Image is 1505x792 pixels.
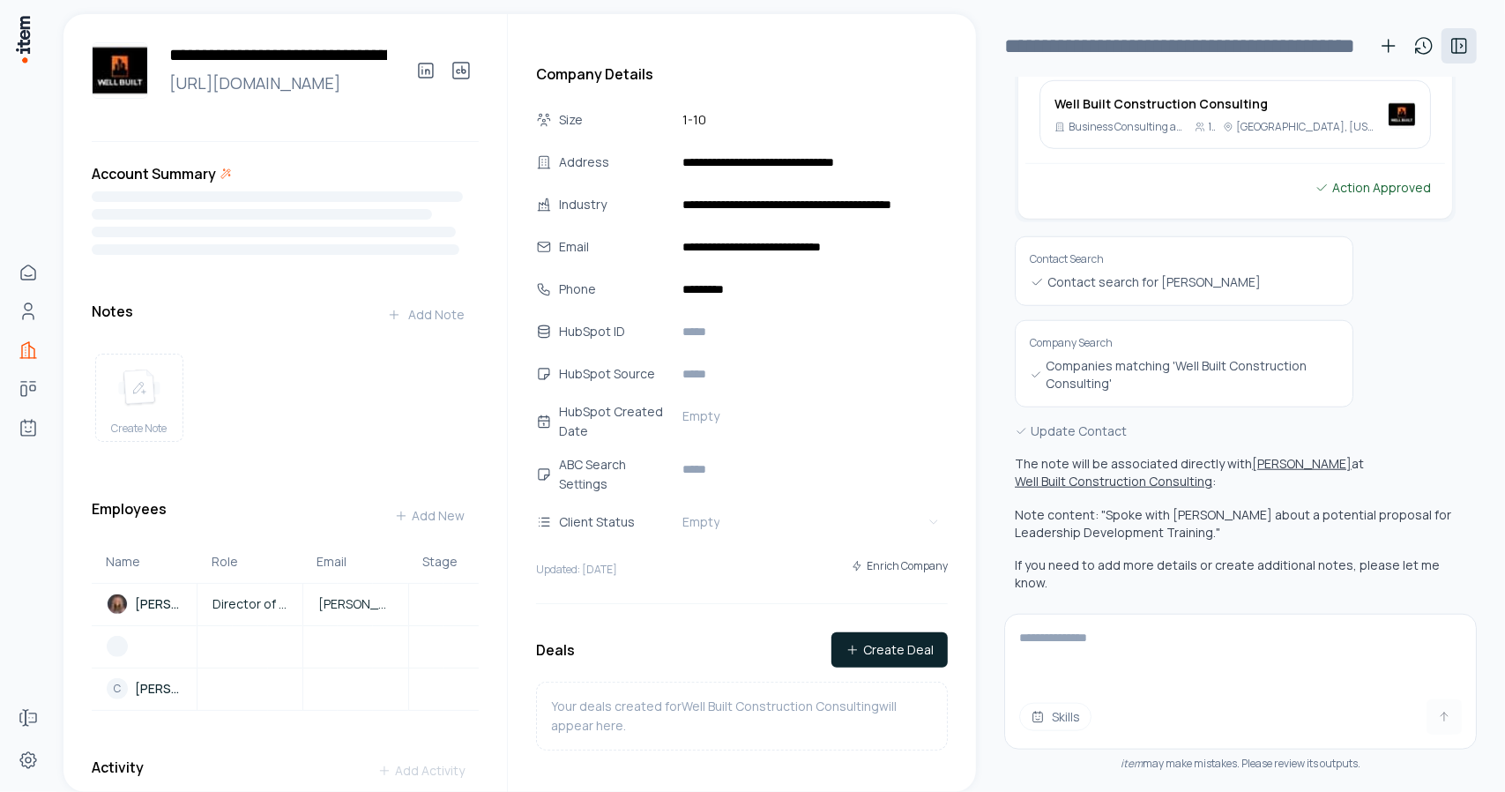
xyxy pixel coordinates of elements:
p: [GEOGRAPHIC_DATA], [US_STATE], [GEOGRAPHIC_DATA] [1237,120,1381,134]
p: If you need to add more details or create additional notes, please let me know. [1015,557,1456,592]
h3: Employees [92,498,167,534]
h3: Account Summary [92,163,216,184]
p: 1-10 [1209,120,1216,134]
div: ABC Search Settings [559,455,672,494]
div: Action Approved [1315,178,1431,198]
a: Erin Miller[PERSON_NAME] [93,594,196,615]
div: HubSpot Source [559,364,672,384]
div: Name [106,553,183,571]
div: Client Status [559,512,672,532]
div: may make mistakes. Please review its outputs. [1004,757,1477,771]
button: Add Note [373,297,479,332]
span: Skills [1052,708,1080,726]
div: Update Contact [1015,422,1456,441]
button: View history [1406,28,1442,64]
a: C[PERSON_NAME] [93,678,196,699]
button: Add New [380,498,479,534]
div: Email [317,553,394,571]
div: Role [212,553,289,571]
img: Item Brain Logo [14,14,32,64]
a: Director of Operations [198,595,302,613]
h3: Deals [536,639,575,661]
p: Business Consulting and Services (Construction) [1069,120,1188,134]
div: Address [559,153,672,172]
a: Deals [11,371,46,407]
button: create noteCreate Note [95,354,183,442]
div: Email [559,237,672,257]
span: Create Note [112,422,168,436]
a: Companies [11,332,46,368]
i: item [1121,756,1143,771]
button: Enrich Company [851,550,948,582]
div: HubSpot Created Date [559,402,672,441]
div: Stage [422,553,465,571]
h6: Company Search [1030,335,1326,350]
img: Erin Miller [107,594,128,615]
button: Create Deal [831,632,948,668]
a: [URL][DOMAIN_NAME] [162,71,394,95]
span: Companies matching 'Well Built Construction Consulting' [1046,357,1327,392]
img: Well Built Construction Consulting [1388,101,1416,129]
a: People [11,294,46,329]
a: Settings [11,743,46,778]
p: The note will be associated directly with at : [1015,455,1364,489]
button: Toggle sidebar [1442,28,1477,64]
h3: Company Details [536,64,948,85]
p: [PERSON_NAME] [135,595,182,613]
button: Well Built Construction Consulting [1015,473,1212,490]
p: Updated: [DATE] [536,563,617,577]
a: Forms [11,700,46,736]
img: create note [118,369,160,407]
span: [PERSON_NAME][EMAIL_ADDRESS][DOMAIN_NAME] [318,595,393,613]
h3: Notes [92,301,133,322]
span: Director of Operations [212,595,287,613]
h3: Well Built Construction Consulting [1054,95,1381,113]
button: [PERSON_NAME] [1252,455,1352,473]
div: C [107,678,128,699]
a: Agents [11,410,46,445]
div: Phone [559,280,672,299]
span: Contact search for [PERSON_NAME] [1047,273,1261,291]
button: New conversation [1371,28,1406,64]
p: [PERSON_NAME] [135,680,182,698]
h6: Contact Search [1030,251,1261,266]
div: Add Note [387,306,465,324]
div: Industry [559,195,672,214]
p: Your deals created for Well Built Construction Consulting will appear here. [551,697,933,736]
h3: Activity [92,757,144,778]
button: Skills [1019,703,1091,731]
div: HubSpot ID [559,322,672,341]
a: Contact SearchContact search for [PERSON_NAME] [1015,236,1353,306]
a: Home [11,255,46,290]
button: Empty [675,402,948,430]
p: Note content: "Spoke with [PERSON_NAME] about a potential proposal for Leadership Development Tra... [1015,506,1456,542]
a: Company SearchCompanies matching 'Well Built Construction Consulting' [1015,320,1353,407]
a: [PERSON_NAME][EMAIL_ADDRESS][DOMAIN_NAME] [304,595,407,613]
span: Empty [682,407,719,425]
img: Well Built Construction Consulting [92,42,148,99]
div: Size [559,110,672,130]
